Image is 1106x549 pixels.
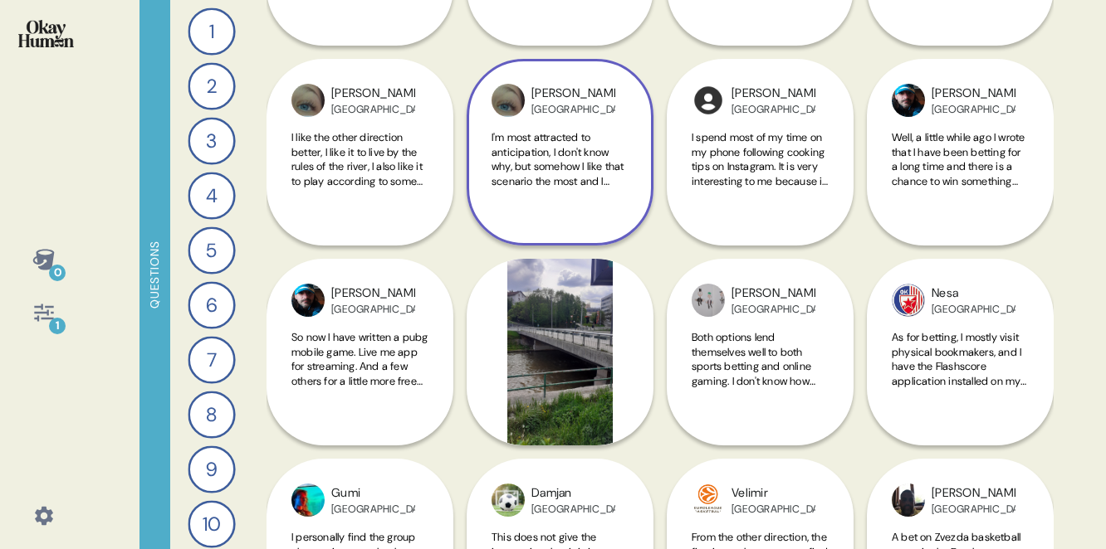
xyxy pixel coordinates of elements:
[18,20,74,47] img: okayhuman.3b1b6348.png
[732,103,815,116] div: [GEOGRAPHIC_DATA]
[732,503,815,516] div: [GEOGRAPHIC_DATA]
[932,284,1015,303] div: Nesa
[492,84,525,117] img: 343_PROFILE_PICTURE_1000000051.jpg
[531,484,615,503] div: Damjan
[188,281,235,328] div: 6
[692,483,725,517] img: 578_PROFILE_PICTURE_%E2%95%A8%E2%94%90%E2%95%A4C%CC%A7%E2%95%A8%E2%95%A1%E2%95%A4a%CC%82%E2%95%A8...
[291,130,424,231] span: I like the other direction better, I like it to live by the rules of the river, I also like it to...
[331,503,415,516] div: [GEOGRAPHIC_DATA]
[531,503,615,516] div: [GEOGRAPHIC_DATA]
[531,85,615,103] div: [PERSON_NAME]
[49,318,66,334] div: 1
[188,117,235,164] div: 3
[331,484,415,503] div: Gumi
[331,303,415,316] div: [GEOGRAPHIC_DATA]
[188,445,235,493] div: 9
[291,284,325,317] img: 441_PROFILE_PICTURE_IMG_20250106_150607.jpg
[291,330,428,446] span: So now I have written a pubg mobile game. Live me app for streaming. And a few others for a littl...
[188,500,235,547] div: 10
[331,103,415,116] div: [GEOGRAPHIC_DATA]
[732,85,815,103] div: [PERSON_NAME]
[531,103,615,116] div: [GEOGRAPHIC_DATA]
[188,226,235,274] div: 5
[692,130,828,246] span: I spend most of my time on my phone following cooking tips on Instagram. It is very interesting t...
[188,62,235,109] div: 2
[892,330,1026,446] span: As for betting, I mostly visit physical bookmakers, and I have the Flashscore application install...
[732,484,815,503] div: Velimir
[692,84,725,117] img: l1ibTKarBSWXLOhlfT5LxFP+OttMJpPJZDKZTCbz9PgHEggSPYjZSwEAAAAASUVORK5CYII=
[291,483,325,517] img: 445_PROFILE_PICTURE_led%20bilbord.jpeg
[188,7,235,55] div: 1
[188,172,235,219] div: 4
[188,336,235,383] div: 7
[492,483,525,517] img: 1316_PROFILE_PICTURE_fudba.jfif
[49,265,66,281] div: 0
[291,84,325,117] img: 343_PROFILE_PICTURE_1000000051.jpg
[932,303,1015,316] div: [GEOGRAPHIC_DATA]
[331,85,415,103] div: [PERSON_NAME]
[492,130,629,246] span: I'm most attracted to anticipation, I don't know why, but somehow I like that scenario the most a...
[892,284,925,317] img: 754_PROFILE_PICTURE_Red%20Star.jpg
[188,391,235,438] div: 8
[331,284,415,303] div: [PERSON_NAME]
